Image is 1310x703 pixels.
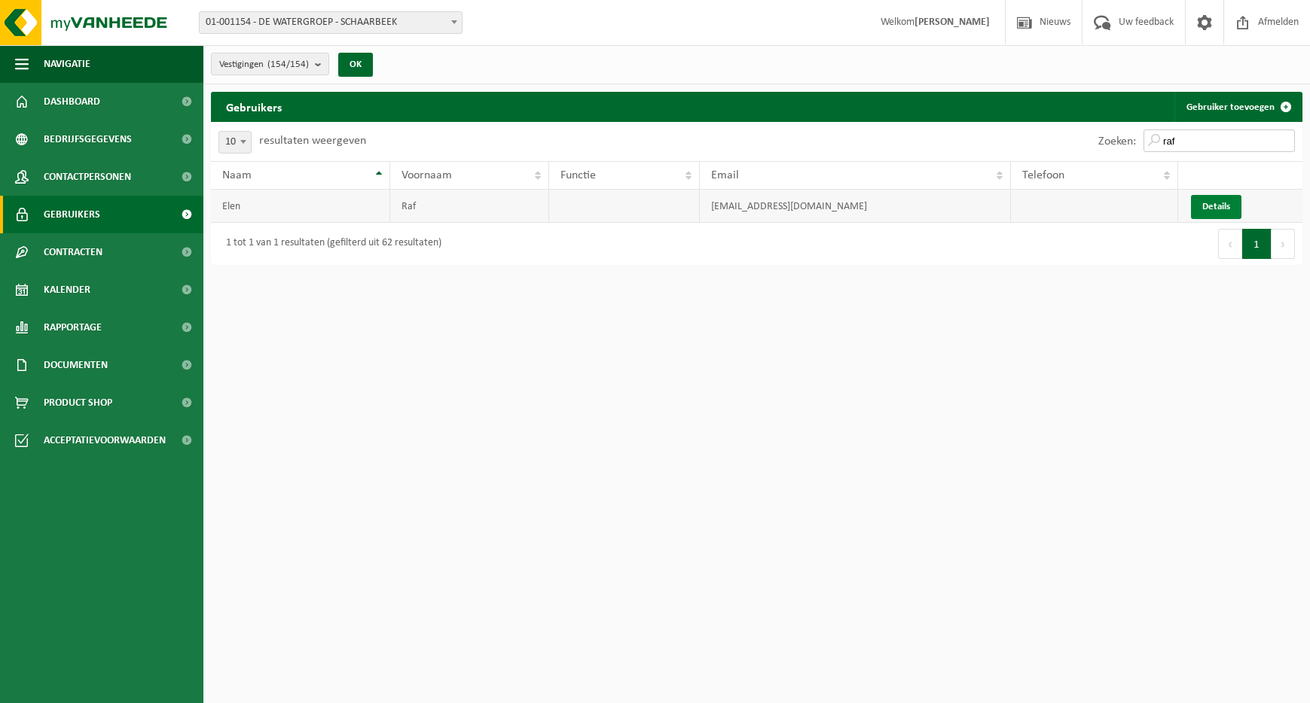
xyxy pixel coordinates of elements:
span: Telefoon [1022,169,1064,181]
span: Navigatie [44,45,90,83]
div: 1 tot 1 van 1 resultaten (gefilterd uit 62 resultaten) [218,230,441,257]
span: Dashboard [44,83,100,120]
button: Previous [1218,229,1242,259]
td: Raf [390,190,549,223]
span: Vestigingen [219,53,309,76]
a: Details [1191,195,1241,219]
button: OK [338,53,373,77]
span: Acceptatievoorwaarden [44,421,166,459]
span: Voornaam [402,169,452,181]
label: resultaten weergeven [259,135,366,147]
span: 01-001154 - DE WATERGROEP - SCHAARBEEK [199,11,463,34]
count: (154/154) [267,59,309,69]
label: Zoeken: [1098,135,1136,148]
button: Vestigingen(154/154) [211,53,329,75]
span: Naam [222,169,252,181]
td: [EMAIL_ADDRESS][DOMAIN_NAME] [700,190,1011,223]
span: 10 [219,132,251,153]
span: Rapportage [44,309,102,346]
a: Gebruiker toevoegen [1174,92,1301,122]
span: Contactpersonen [44,158,131,196]
h2: Gebruikers [211,92,297,121]
button: Next [1272,229,1295,259]
span: Bedrijfsgegevens [44,120,132,158]
span: Gebruikers [44,196,100,233]
span: Documenten [44,346,108,384]
span: Contracten [44,233,102,271]
td: Elen [211,190,390,223]
span: Product Shop [44,384,112,421]
strong: [PERSON_NAME] [915,17,990,28]
button: 1 [1242,229,1272,259]
span: 01-001154 - DE WATERGROEP - SCHAARBEEK [200,12,462,33]
span: Kalender [44,271,90,309]
span: Functie [560,169,596,181]
span: Email [711,169,739,181]
span: 10 [218,131,252,154]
